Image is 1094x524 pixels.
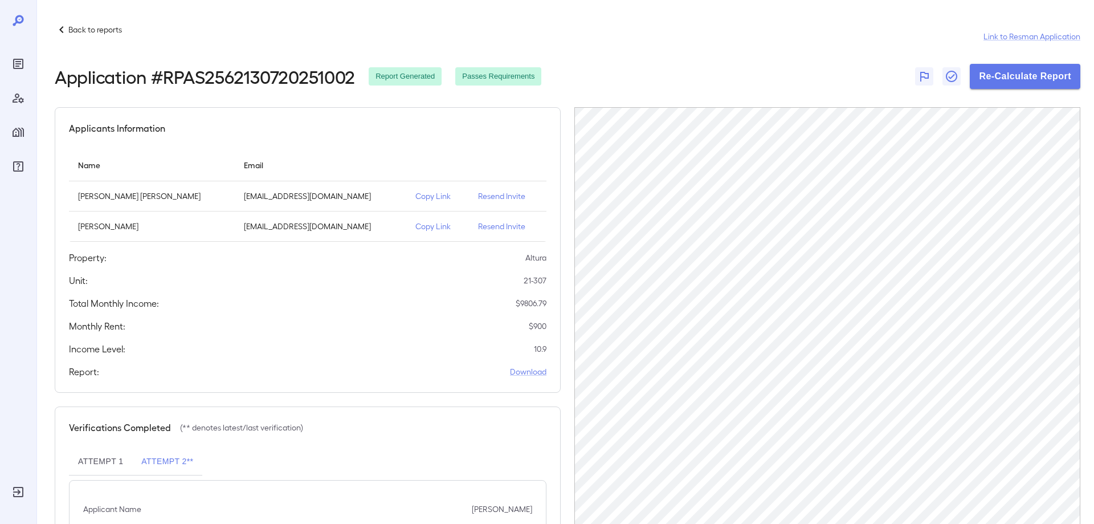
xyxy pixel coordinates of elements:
h5: Total Monthly Income: [69,296,159,310]
p: [PERSON_NAME] [PERSON_NAME] [78,190,226,202]
p: Altura [525,252,546,263]
span: Passes Requirements [455,71,541,82]
button: Attempt 2** [132,448,202,476]
h2: Application # RPAS2562130720251002 [55,66,355,87]
a: Link to Resman Application [983,31,1080,42]
h5: Verifications Completed [69,421,171,434]
h5: Applicants Information [69,121,165,135]
div: FAQ [9,157,27,176]
button: Attempt 1 [69,448,132,476]
p: $ 9806.79 [516,298,546,309]
span: Report Generated [369,71,442,82]
h5: Report: [69,365,99,379]
p: Applicant Name [83,503,141,515]
p: $ 900 [529,320,546,332]
p: Resend Invite [478,190,537,202]
h5: Property: [69,251,107,265]
a: Download [510,366,546,377]
p: [PERSON_NAME] [472,503,532,515]
p: Back to reports [68,24,122,35]
button: Flag Report [915,67,933,86]
p: Resend Invite [478,221,537,232]
h5: Income Level: [69,342,125,356]
p: 10.9 [534,343,546,355]
h5: Monthly Rent: [69,319,125,333]
div: Log Out [9,483,27,501]
th: Email [235,149,406,181]
h5: Unit: [69,274,88,287]
p: (** denotes latest/last verification) [180,422,303,433]
p: [PERSON_NAME] [78,221,226,232]
div: Manage Properties [9,123,27,141]
div: Manage Users [9,89,27,107]
button: Re-Calculate Report [970,64,1080,89]
p: [EMAIL_ADDRESS][DOMAIN_NAME] [244,190,397,202]
th: Name [69,149,235,181]
p: Copy Link [415,221,460,232]
table: simple table [69,149,546,242]
p: 21-307 [524,275,546,286]
p: [EMAIL_ADDRESS][DOMAIN_NAME] [244,221,397,232]
p: Copy Link [415,190,460,202]
button: Close Report [942,67,961,86]
div: Reports [9,55,27,73]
